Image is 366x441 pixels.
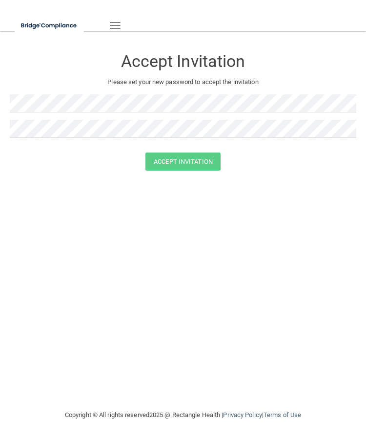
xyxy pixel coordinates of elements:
button: Accept Invitation [145,153,221,171]
h3: Accept Invitation [10,52,356,70]
a: Terms of Use [264,411,301,419]
a: Privacy Policy [223,411,262,419]
div: Copyright © All rights reserved 2025 @ Rectangle Health | | [17,399,349,431]
img: bridge_compliance_login_screen.278c3ca4.svg [15,16,84,36]
p: Please set your new password to accept the invitation [17,76,349,88]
